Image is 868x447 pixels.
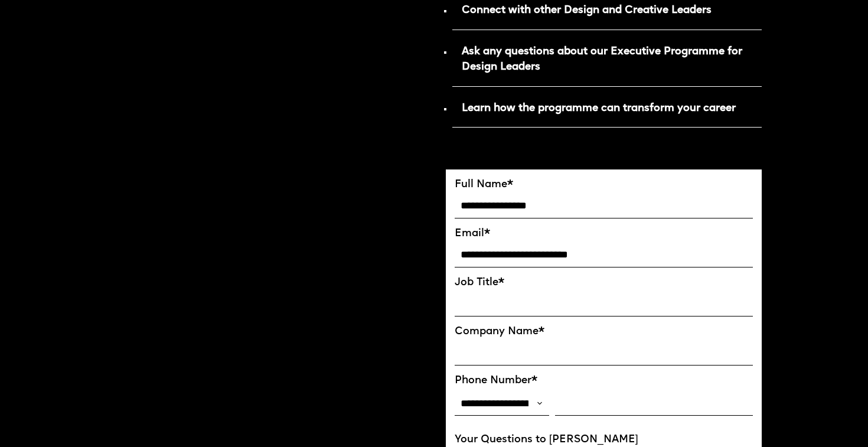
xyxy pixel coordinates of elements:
[455,227,753,240] label: Email
[462,103,736,113] strong: Learn how the programme can transform your career
[462,47,742,72] strong: Ask any questions about our Executive Programme for Design Leaders
[455,325,753,338] label: Company Name
[462,5,712,15] strong: Connect with other Design and Creative Leaders
[455,178,753,191] label: Full Name
[455,276,753,289] label: Job Title
[455,374,753,387] label: Phone Number
[455,433,753,446] label: Your Questions to [PERSON_NAME]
